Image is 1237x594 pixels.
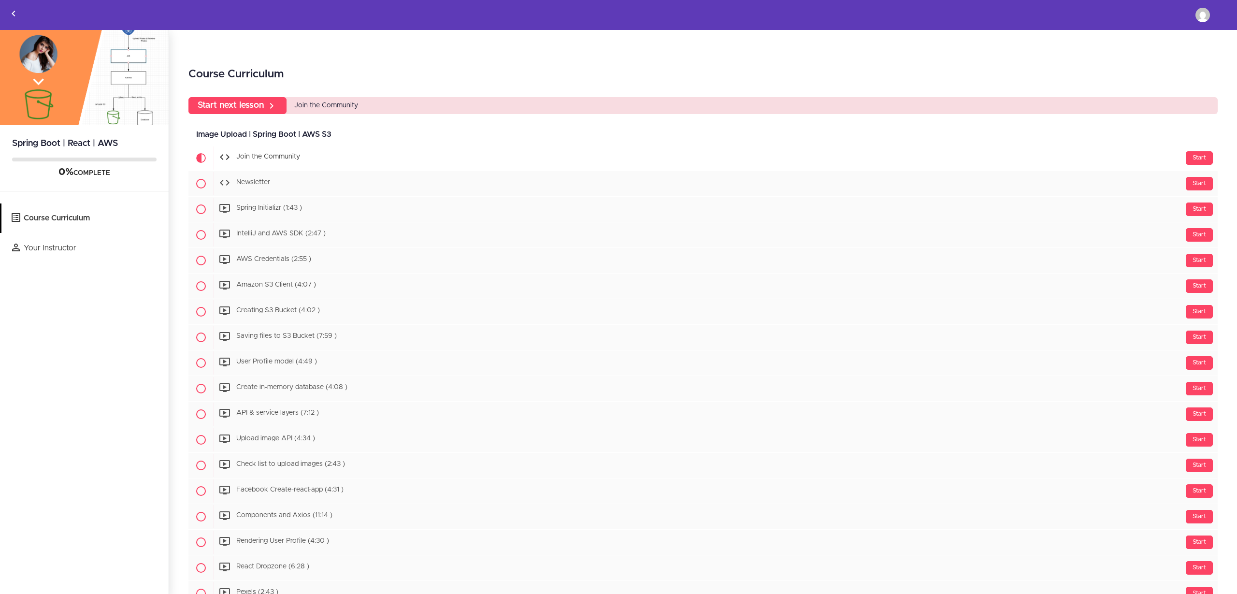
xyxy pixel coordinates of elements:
span: Rendering User Profile (4:30 ) [236,538,329,545]
div: Start [1186,459,1213,472]
a: Start IntelliJ and AWS SDK (2:47 ) [188,222,1218,247]
a: Start Spring Initializr (1:43 ) [188,197,1218,222]
a: Start Rendering User Profile (4:30 ) [188,530,1218,555]
a: Course Curriculum [1,203,169,233]
div: Start [1186,177,1213,190]
span: IntelliJ and AWS SDK (2:47 ) [236,231,326,237]
span: Join the Community [236,154,300,160]
div: Start [1186,203,1213,216]
div: Start [1186,536,1213,549]
span: User Profile model (4:49 ) [236,359,317,365]
a: Start Saving files to S3 Bucket (7:59 ) [188,325,1218,350]
a: Your Instructor [1,233,169,263]
span: Components and Axios (11:14 ) [236,512,332,519]
div: Start [1186,228,1213,242]
a: Start React Dropzone (6:28 ) [188,555,1218,580]
a: Back to courses [0,0,27,29]
div: Start [1186,382,1213,395]
span: Create in-memory database (4:08 ) [236,384,347,391]
span: Check list to upload images (2:43 ) [236,461,345,468]
a: Start Creating S3 Bucket (4:02 ) [188,299,1218,324]
div: Start [1186,254,1213,267]
span: Current item [188,145,214,171]
a: Start Upload image API (4:34 ) [188,427,1218,452]
a: Start next lesson [188,97,287,114]
a: Start Check list to upload images (2:43 ) [188,453,1218,478]
a: Start AWS Credentials (2:55 ) [188,248,1218,273]
a: Start User Profile model (4:49 ) [188,350,1218,376]
span: Newsletter [236,179,270,186]
span: 0% [58,167,73,177]
div: Image Upload | Spring Boot | AWS S3 [188,124,1218,145]
span: Saving files to S3 Bucket (7:59 ) [236,333,337,340]
div: Start [1186,433,1213,447]
span: React Dropzone (6:28 ) [236,564,309,570]
h2: Course Curriculum [188,66,1218,83]
a: Start Components and Axios (11:14 ) [188,504,1218,529]
a: Start API & service layers (7:12 ) [188,402,1218,427]
div: Start [1186,407,1213,421]
a: Start Amazon S3 Client (4:07 ) [188,274,1218,299]
span: Amazon S3 Client (4:07 ) [236,282,316,289]
a: Start Newsletter [188,171,1218,196]
span: Creating S3 Bucket (4:02 ) [236,307,320,314]
a: Start Facebook Create-react-app (4:31 ) [188,478,1218,504]
img: mallayjalloh@icloud.com [1195,8,1210,22]
span: AWS Credentials (2:55 ) [236,256,311,263]
div: Start [1186,331,1213,344]
div: Start [1186,305,1213,319]
span: Join the Community [294,102,358,109]
span: Spring Initializr (1:43 ) [236,205,302,212]
a: Current item Start Join the Community [188,145,1218,171]
div: Start [1186,510,1213,523]
div: Start [1186,484,1213,498]
svg: Back to courses [8,8,19,19]
span: API & service layers (7:12 ) [236,410,319,417]
div: Start [1186,561,1213,575]
div: Start [1186,151,1213,165]
div: Start [1186,356,1213,370]
span: Upload image API (4:34 ) [236,435,315,442]
a: Start Create in-memory database (4:08 ) [188,376,1218,401]
div: Start [1186,279,1213,293]
span: Facebook Create-react-app (4:31 ) [236,487,344,493]
div: COMPLETE [12,166,157,179]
